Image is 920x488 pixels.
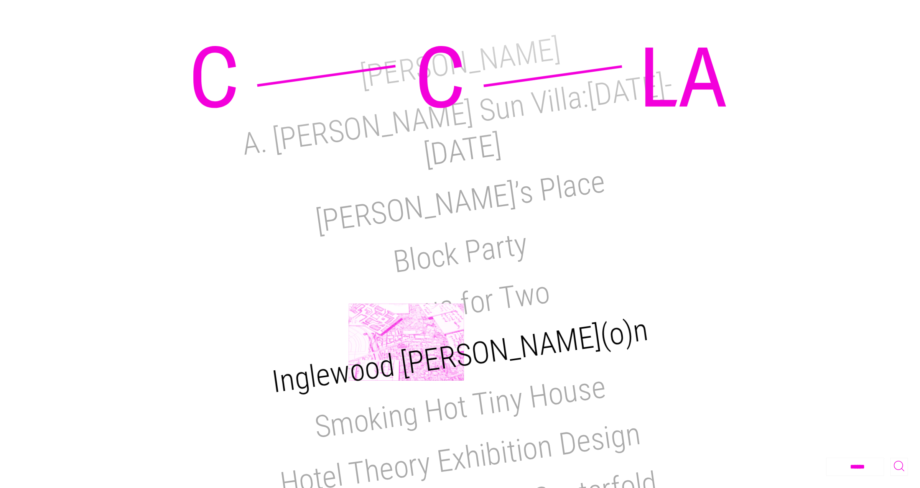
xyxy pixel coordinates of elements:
[368,274,552,335] a: Ba-gua for Two
[270,312,650,400] a: Inglewood [PERSON_NAME](o)n
[312,369,608,445] a: Smoking Hot Tiny House
[313,164,607,240] a: [PERSON_NAME]’s Place
[240,66,675,173] a: A. [PERSON_NAME] Sun Villa:[DATE]-[DATE]
[358,31,562,95] a: [PERSON_NAME]
[391,226,529,280] a: Block Party
[890,458,908,476] button: Toggle Search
